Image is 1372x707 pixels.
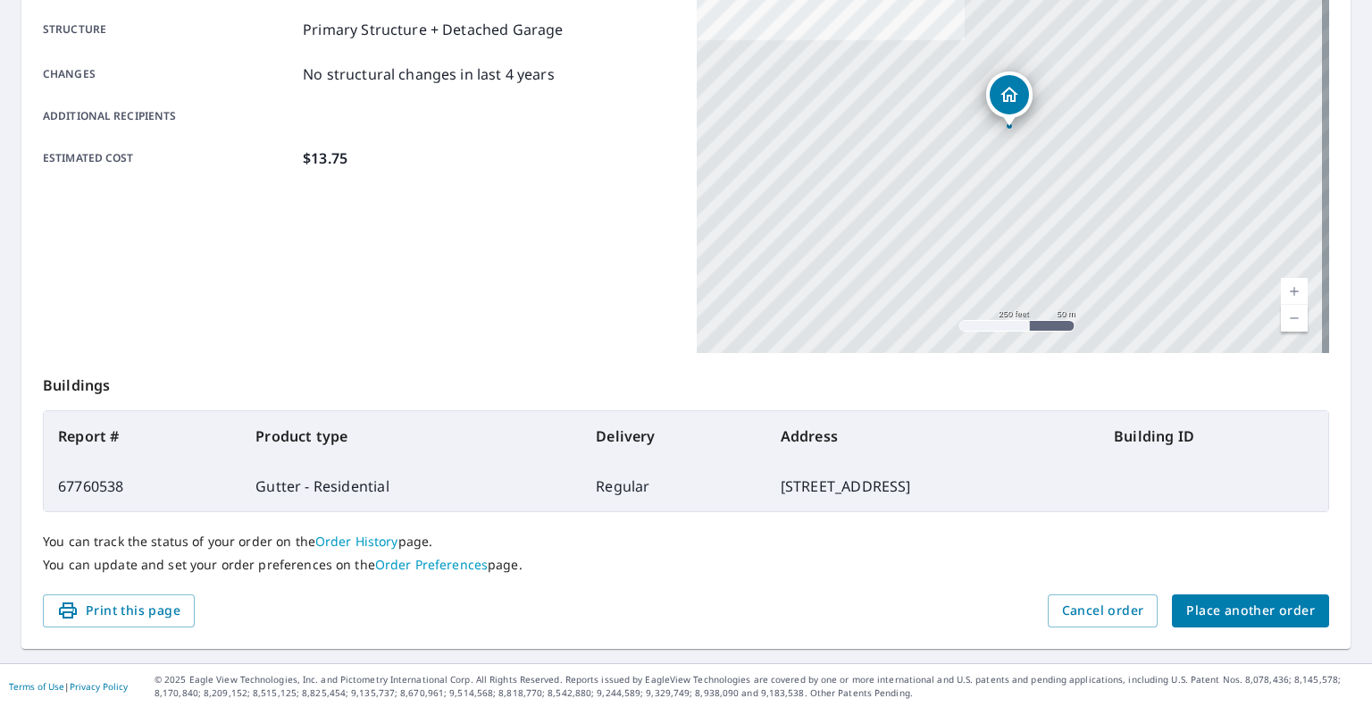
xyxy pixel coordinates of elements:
[303,63,555,85] p: No structural changes in last 4 years
[1172,594,1329,627] button: Place another order
[581,461,766,511] td: Regular
[43,557,1329,573] p: You can update and set your order preferences on the page.
[1062,600,1144,622] span: Cancel order
[1186,600,1315,622] span: Place another order
[43,108,296,124] p: Additional recipients
[766,411,1100,461] th: Address
[241,461,581,511] td: Gutter - Residential
[766,461,1100,511] td: [STREET_ADDRESS]
[315,533,398,550] a: Order History
[241,411,581,461] th: Product type
[43,534,1329,550] p: You can track the status of your order on the page.
[303,147,347,169] p: $13.75
[57,600,180,622] span: Print this page
[43,594,195,627] button: Print this page
[43,147,296,169] p: Estimated cost
[1100,411,1328,461] th: Building ID
[44,461,241,511] td: 67760538
[43,19,296,40] p: Structure
[44,411,241,461] th: Report #
[155,673,1363,700] p: © 2025 Eagle View Technologies, Inc. and Pictometry International Corp. All Rights Reserved. Repo...
[43,353,1329,410] p: Buildings
[9,680,64,693] a: Terms of Use
[1281,305,1308,332] a: Current Level 17, Zoom Out
[9,681,128,692] p: |
[1281,278,1308,305] a: Current Level 17, Zoom In
[70,680,128,693] a: Privacy Policy
[43,63,296,85] p: Changes
[1048,594,1159,627] button: Cancel order
[375,556,488,573] a: Order Preferences
[581,411,766,461] th: Delivery
[303,19,563,40] p: Primary Structure + Detached Garage
[986,72,1033,127] div: Dropped pin, building 1, Residential property, 3494 Bonneville Way Suwanee, GA 30024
